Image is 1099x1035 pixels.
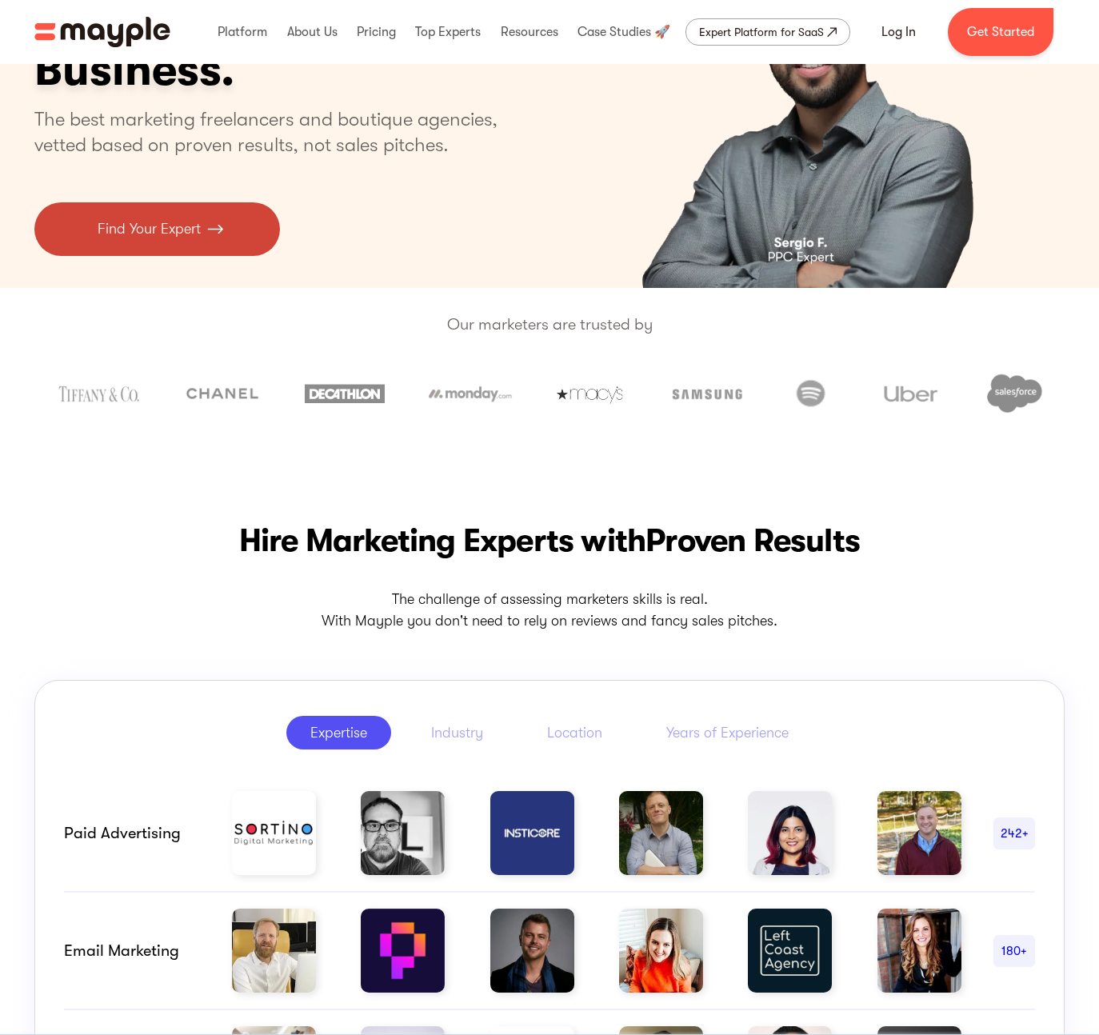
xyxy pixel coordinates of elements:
[283,6,342,58] div: About Us
[34,17,170,47] a: home
[64,824,200,843] div: Paid advertising
[645,522,860,559] span: Proven Results
[214,6,271,58] div: Platform
[431,723,483,742] div: Industry
[64,941,200,961] div: email marketing
[811,849,1099,1035] iframe: Chat Widget
[497,6,562,58] div: Resources
[34,17,170,47] img: Mayple logo
[685,18,850,46] a: Expert Platform for SaaS
[547,723,602,742] div: Location
[699,22,824,42] div: Expert Platform for SaaS
[411,6,485,58] div: Top Experts
[948,8,1053,56] a: Get Started
[666,723,789,742] div: Years of Experience
[993,824,1035,843] div: 242+
[98,218,201,240] p: Find Your Expert
[862,13,935,51] a: Log In
[34,106,517,158] p: The best marketing freelancers and boutique agencies, vetted based on proven results, not sales p...
[34,589,1065,632] p: The challenge of assessing marketers skills is real. With Mayple you don't need to rely on review...
[34,202,280,256] a: Find Your Expert
[34,518,1065,563] h2: Hire Marketing Experts with
[310,723,367,742] div: Expertise
[353,6,400,58] div: Pricing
